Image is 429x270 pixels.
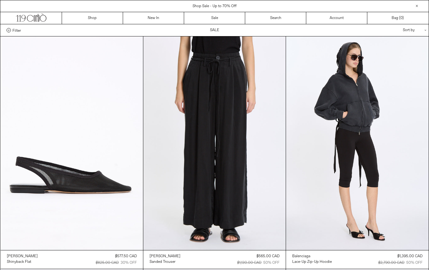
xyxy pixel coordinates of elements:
[286,36,428,250] img: Balenciaga Lace-Up Zip-Up Hoodie
[7,253,38,259] a: [PERSON_NAME]
[263,260,279,266] div: 50% OFF
[256,253,279,259] div: $565.00 CAD
[150,259,175,265] div: Sanded Trouser
[237,260,261,266] div: $1,130.00 CAD
[96,260,119,266] div: $825.00 CAD
[292,254,310,259] div: Balenciaga
[12,28,21,32] span: Filter
[1,36,143,250] img: Dries Van Noten Shinyback Flat
[406,260,422,266] div: 50% OFF
[378,260,404,266] div: $2,790.00 CAD
[245,12,306,24] a: Search
[366,24,422,36] div: Sort by
[306,12,367,24] a: Account
[400,15,404,21] span: )
[121,260,137,266] div: 30% OFF
[150,259,180,265] a: Sanded Trouser
[123,12,184,24] a: New In
[184,12,245,24] a: Sale
[292,253,332,259] a: Balenciaga
[292,259,332,265] a: Lace-Up Zip-Up Hoodie
[115,253,137,259] div: $577.50 CAD
[62,12,123,24] a: Shop
[7,259,38,265] a: Shinyback Flat
[193,4,236,9] a: Shop Sale - Up to 70% Off
[397,253,422,259] div: $1,395.00 CAD
[367,12,428,24] a: Bag ()
[150,253,180,259] a: [PERSON_NAME]
[7,259,31,265] div: Shinyback Flat
[143,36,286,250] img: Lauren Manoogian Sanded Trouser
[400,16,403,21] span: 0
